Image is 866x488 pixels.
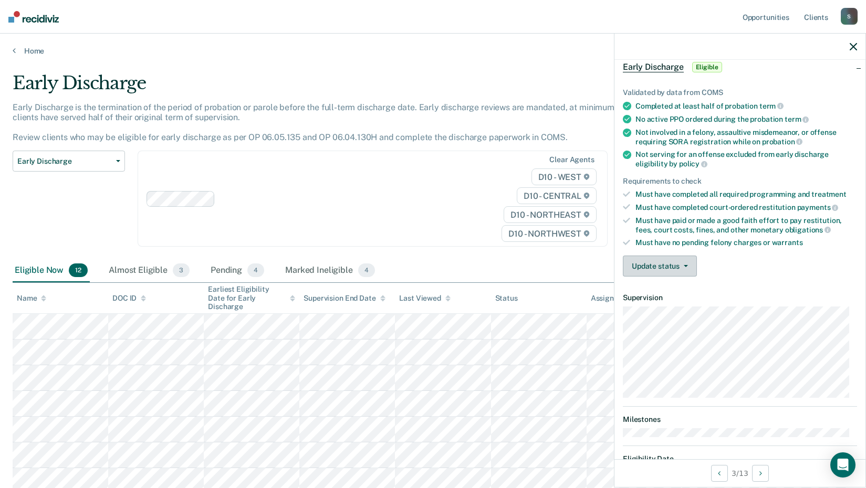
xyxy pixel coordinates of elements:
[17,294,46,303] div: Name
[517,187,597,204] span: D10 - CENTRAL
[247,263,264,277] span: 4
[811,190,847,198] span: treatment
[623,88,857,97] div: Validated by data from COMS
[531,168,597,185] span: D10 - WEST
[17,157,112,166] span: Early Discharge
[635,101,857,111] div: Completed at least half of probation
[785,115,809,123] span: term
[69,263,88,277] span: 12
[107,259,192,282] div: Almost Eligible
[635,150,857,168] div: Not serving for an offense excluded from early discharge eligibility by
[358,263,375,277] span: 4
[623,256,697,277] button: Update status
[711,465,728,482] button: Previous Opportunity
[797,203,839,211] span: payments
[623,293,857,302] dt: Supervision
[623,454,857,463] dt: Eligibility Date
[304,294,385,303] div: Supervision End Date
[679,160,707,168] span: policy
[635,128,857,146] div: Not involved in a felony, assaultive misdemeanor, or offense requiring SORA registration while on
[772,238,803,247] span: warrants
[623,177,857,186] div: Requirements to check
[623,415,857,424] dt: Milestones
[208,285,295,311] div: Earliest Eligibility Date for Early Discharge
[13,46,853,56] a: Home
[591,294,640,303] div: Assigned to
[208,259,266,282] div: Pending
[635,114,857,124] div: No active PPO ordered during the probation
[614,50,865,84] div: Early DischargeEligible
[752,465,769,482] button: Next Opportunity
[830,452,855,478] div: Open Intercom Messenger
[283,259,377,282] div: Marked Ineligible
[762,137,803,146] span: probation
[549,155,594,164] div: Clear agents
[785,226,831,234] span: obligations
[635,216,857,234] div: Must have paid or made a good faith effort to pay restitution, fees, court costs, fines, and othe...
[504,206,596,223] span: D10 - NORTHEAST
[635,238,857,247] div: Must have no pending felony charges or
[112,294,146,303] div: DOC ID
[759,102,784,110] span: term
[8,11,59,23] img: Recidiviz
[614,459,865,487] div: 3 / 13
[841,8,858,25] div: S
[623,62,684,72] span: Early Discharge
[692,62,722,72] span: Eligible
[13,72,662,102] div: Early Discharge
[399,294,450,303] div: Last Viewed
[502,225,596,242] span: D10 - NORTHWEST
[173,263,190,277] span: 3
[13,259,90,282] div: Eligible Now
[635,203,857,212] div: Must have completed court-ordered restitution
[495,294,518,303] div: Status
[13,102,637,143] p: Early Discharge is the termination of the period of probation or parole before the full-term disc...
[635,190,857,199] div: Must have completed all required programming and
